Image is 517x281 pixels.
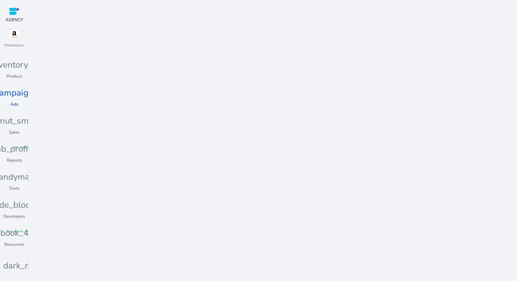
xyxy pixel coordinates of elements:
span: fiber_manual_record [6,229,33,234]
p: Reports [7,157,22,163]
span: fiber_manual_record [13,145,39,149]
p: Tools [9,185,20,192]
p: Ads [10,101,18,107]
p: Resources [4,241,24,248]
p: Sales [9,129,19,135]
p: Product [6,73,22,79]
span: book_4 [0,226,28,239]
p: AGENCY [5,17,23,23]
span: dark_mode [3,259,47,272]
img: amazon.svg [5,29,24,40]
p: Marketplace [4,43,24,48]
p: Developers [3,213,25,220]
